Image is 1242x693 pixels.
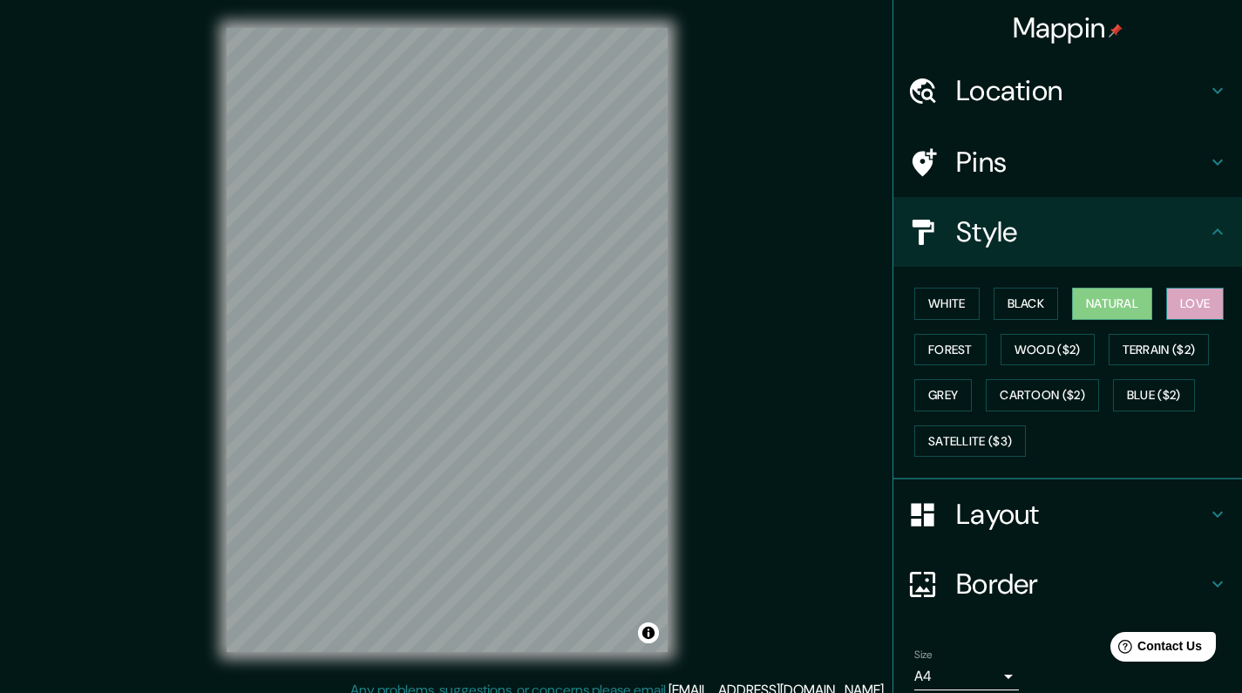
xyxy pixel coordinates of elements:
[956,214,1207,249] h4: Style
[1087,625,1223,674] iframe: Help widget launcher
[914,648,933,662] label: Size
[914,334,987,366] button: Forest
[1113,379,1195,411] button: Blue ($2)
[914,288,980,320] button: White
[227,28,668,652] canvas: Map
[914,662,1019,690] div: A4
[956,497,1207,532] h4: Layout
[893,549,1242,619] div: Border
[893,56,1242,126] div: Location
[986,379,1099,411] button: Cartoon ($2)
[893,127,1242,197] div: Pins
[914,379,972,411] button: Grey
[893,479,1242,549] div: Layout
[1072,288,1152,320] button: Natural
[1013,10,1123,45] h4: Mappin
[956,145,1207,180] h4: Pins
[956,567,1207,601] h4: Border
[956,73,1207,108] h4: Location
[1166,288,1224,320] button: Love
[1109,24,1123,37] img: pin-icon.png
[1109,334,1210,366] button: Terrain ($2)
[994,288,1059,320] button: Black
[638,622,659,643] button: Toggle attribution
[914,425,1026,458] button: Satellite ($3)
[1001,334,1095,366] button: Wood ($2)
[893,197,1242,267] div: Style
